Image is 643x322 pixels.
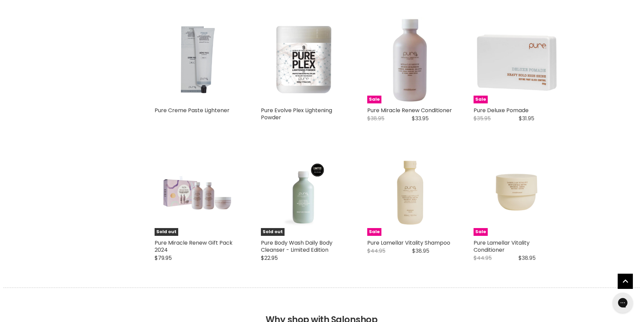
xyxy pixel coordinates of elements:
a: Pure Body Wash Daily Body Cleanser - Limited Edition [261,239,332,254]
span: $44.95 [367,247,385,255]
img: Pure Lamellar Vitality Shampoo [367,150,453,236]
a: Pure Deluxe Pomade Sale [474,17,560,103]
a: Pure Lamellar Vitality Conditioner [474,239,530,254]
iframe: Gorgias live chat messenger [609,290,636,315]
a: Pure Miracle Renew Conditioner [367,106,452,114]
span: $38.95 [367,115,384,122]
a: Pure Evolve Plex Lightening Powder [261,17,347,103]
span: $31.95 [519,115,534,122]
a: Pure Miracle Renew Conditioner Sale [367,17,453,103]
span: $35.95 [474,115,491,122]
a: Pure Lamellar Vitality Shampoo Sale [367,150,453,236]
span: Sale [474,96,488,103]
span: $44.95 [474,254,492,262]
span: $33.95 [412,115,429,122]
img: Pure Creme Paste Lightener [171,17,224,103]
a: Pure Body Wash Daily Body Cleanser - Limited Edition Sold out [261,150,347,236]
img: Pure Evolve Plex Lightening Powder [267,17,340,103]
a: Pure Lamellar Vitality Conditioner Sale [474,150,560,236]
img: Pure Body Wash Daily Body Cleanser - Limited Edition [269,150,339,236]
a: Pure Creme Paste Lightener [155,106,230,114]
span: $22.95 [261,254,278,262]
span: Sale [367,96,381,103]
a: Back to top [618,274,633,289]
a: Pure Creme Paste Lightener [155,17,241,103]
span: Sale [474,228,488,236]
span: $79.95 [155,254,172,262]
span: Sold out [155,228,178,236]
a: Pure Lamellar Vitality Shampoo [367,239,450,247]
a: Pure Deluxe Pomade [474,106,529,114]
img: Pure Lamellar Vitality Conditioner [474,150,560,236]
img: Pure Miracle Renew Gift Pack 2024 [155,150,241,236]
span: Sold out [261,228,285,236]
span: $38.95 [518,254,536,262]
span: Sale [367,228,381,236]
img: Pure Deluxe Pomade [474,17,560,103]
a: Pure Evolve Plex Lightening Powder [261,106,332,121]
a: Pure Miracle Renew Gift Pack 2024 [155,239,233,254]
a: Pure Miracle Renew Gift Pack 2024 Sold out [155,150,241,236]
span: $38.95 [412,247,429,255]
span: Back to top [618,274,633,291]
img: Pure Miracle Renew Conditioner [367,17,453,103]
